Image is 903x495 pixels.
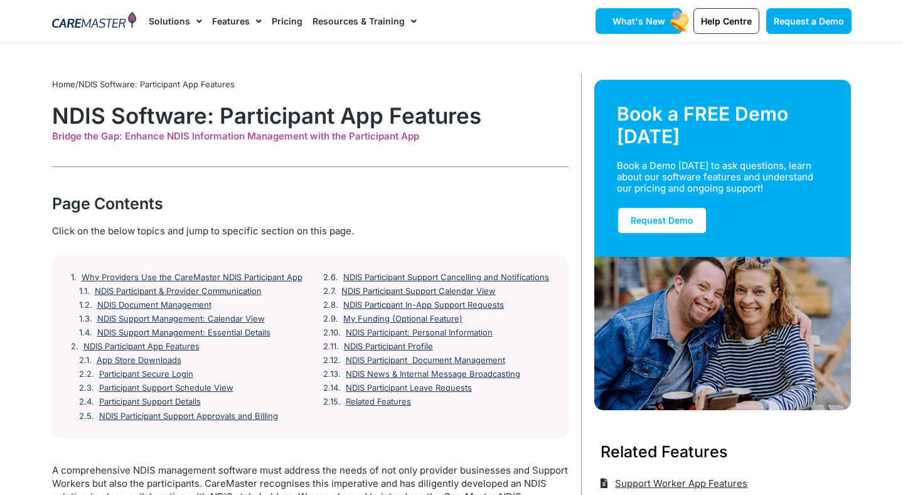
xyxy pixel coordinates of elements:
[97,356,181,366] a: App Store Downloads
[346,356,505,366] a: NDIS Participant Document Management
[343,273,549,283] a: NDIS Participant Support Cancelling and Notifications
[601,473,748,494] a: Support Worker App Features
[52,79,75,89] a: Home
[341,286,496,296] a: NDIS Participant Support Calendar View
[52,131,569,142] div: Bridge the Gap: Enhance NDIS Information Management with the Participant App
[52,102,569,129] h1: NDIS Software: Participant App Features
[82,273,302,283] a: Why Providers Use the CareMaster NDIS Participant App
[346,383,472,393] a: NDIS Participant Leave Requests
[343,300,504,310] a: NDIS Particpant In-App Support Requests
[693,8,759,34] a: Help Centre
[52,192,569,215] div: Page Contents
[97,300,211,310] a: NDIS Document Management
[596,8,682,34] a: What's New
[766,8,852,34] a: Request a Demo
[617,102,829,148] div: Book a FREE Demo [DATE]
[83,342,200,352] a: NDIS Participant App Features
[612,473,747,494] span: Support Worker App Features
[344,342,433,352] a: NDIS Participant Profile
[99,383,233,393] a: Participant Support Schedule View
[346,397,411,407] a: Related Features
[701,16,752,26] span: Help Centre
[52,79,235,89] span: /
[99,411,278,422] a: NDIS Participant Support Approvals and Billing
[346,369,520,379] a: NDIS News & Internal Message Broadcasting
[97,328,270,338] a: NDIS Support Management: Essential Details
[52,224,569,238] div: Click on the below topics and jump to specific section on this page.
[99,397,201,407] a: Participant Support Details
[52,12,137,31] img: CareMaster Logo
[774,16,844,26] span: Request a Demo
[601,440,845,463] h3: Related Features
[612,16,665,26] span: What's New
[617,160,814,194] div: Book a Demo [DATE] to ask questions, learn about our software features and understand our pricing...
[594,257,852,410] img: Support Worker and NDIS Participant out for a coffee.
[99,369,193,379] a: Participant Secure Login
[631,215,693,226] span: Request Demo
[78,79,235,89] span: NDIS Software: Participant App Features
[95,286,262,296] a: NDIS Participant & Provider Communication
[343,314,462,324] a: My Funding (Optional Feature)
[97,314,265,324] a: NDIS Support Management: Calendar View
[346,328,493,338] a: NDIS Participant: Personal Information
[617,207,707,234] a: Request Demo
